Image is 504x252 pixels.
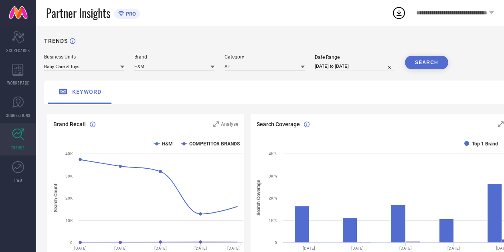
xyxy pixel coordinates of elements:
[447,246,460,250] text: [DATE]
[65,196,73,200] text: 20K
[65,151,73,156] text: 40K
[72,89,101,95] span: keyword
[162,141,173,147] text: H&M
[498,121,504,127] svg: Zoom
[221,121,238,127] span: Analyse
[472,141,498,147] text: Top 1 Brand
[70,240,73,245] text: 0
[269,151,277,156] text: 4K %
[405,56,448,69] button: SEARCH
[303,246,316,250] text: [DATE]
[269,218,277,223] text: 1K %
[11,145,25,151] span: TRENDS
[124,11,136,17] span: PRO
[257,121,300,127] span: Search Coverage
[14,177,22,183] span: FWD
[134,54,215,60] div: Brand
[65,174,73,178] text: 30K
[65,218,73,223] text: 10K
[315,62,395,71] input: Select date range
[53,183,59,212] tspan: Search Count
[189,141,240,147] text: COMPETITOR BRANDS
[44,54,124,60] div: Business Units
[6,47,30,53] span: SCORECARDS
[53,121,86,127] span: Brand Recall
[399,246,412,250] text: [DATE]
[269,196,277,200] text: 2K %
[194,246,207,250] text: [DATE]
[225,54,305,60] div: Category
[269,174,277,178] text: 3K %
[44,38,68,44] h1: TRENDS
[351,246,364,250] text: [DATE]
[74,246,87,250] text: [DATE]
[114,246,127,250] text: [DATE]
[213,121,219,127] svg: Zoom
[275,240,277,245] text: 0
[6,112,30,118] span: SUGGESTIONS
[315,54,395,60] div: Date Range
[392,6,406,20] div: Open download list
[46,5,110,21] span: Partner Insights
[7,80,29,86] span: WORKSPACE
[227,246,240,250] text: [DATE]
[256,180,261,216] tspan: Search Coverage
[154,246,167,250] text: [DATE]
